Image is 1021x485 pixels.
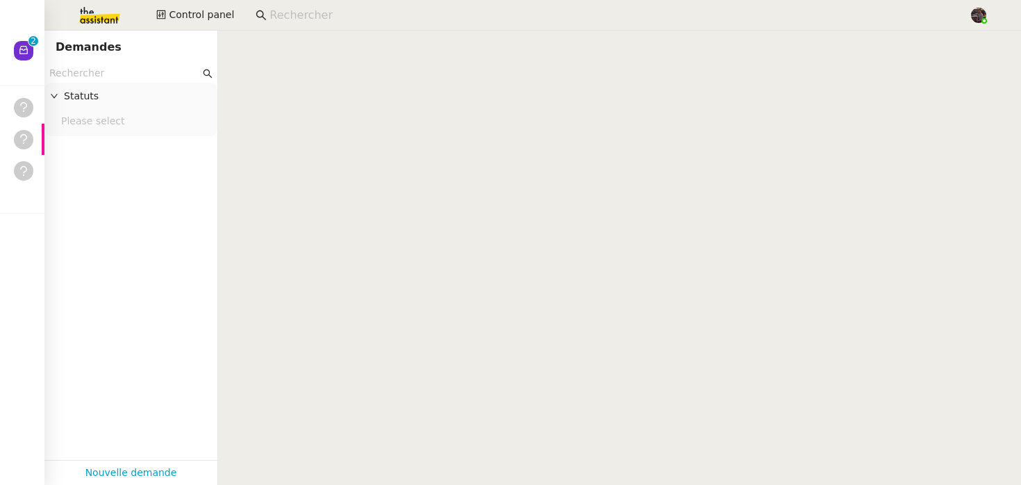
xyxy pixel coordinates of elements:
[269,6,955,25] input: Rechercher
[44,83,217,110] div: Statuts
[85,465,177,481] a: Nouvelle demande
[56,38,122,57] nz-page-header-title: Demandes
[64,88,212,104] span: Statuts
[28,36,38,46] nz-badge-sup: 2
[169,7,234,23] span: Control panel
[148,6,242,25] button: Control panel
[49,65,200,81] input: Rechercher
[971,8,986,23] img: 2af2e8ed-4e7a-4339-b054-92d163d57814
[31,36,36,49] p: 2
